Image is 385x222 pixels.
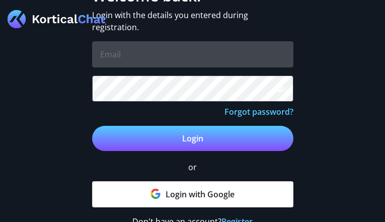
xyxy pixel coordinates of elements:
[92,181,293,207] a: Login with Google
[92,126,293,151] button: Login
[92,9,293,33] p: Login with the details you entered during registration.
[92,161,293,173] p: or
[92,41,293,67] input: Email
[150,189,161,199] img: Google Icon
[8,10,106,28] img: Logo
[224,106,293,117] a: Forgot password?
[273,83,285,95] img: Toggle password visibility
